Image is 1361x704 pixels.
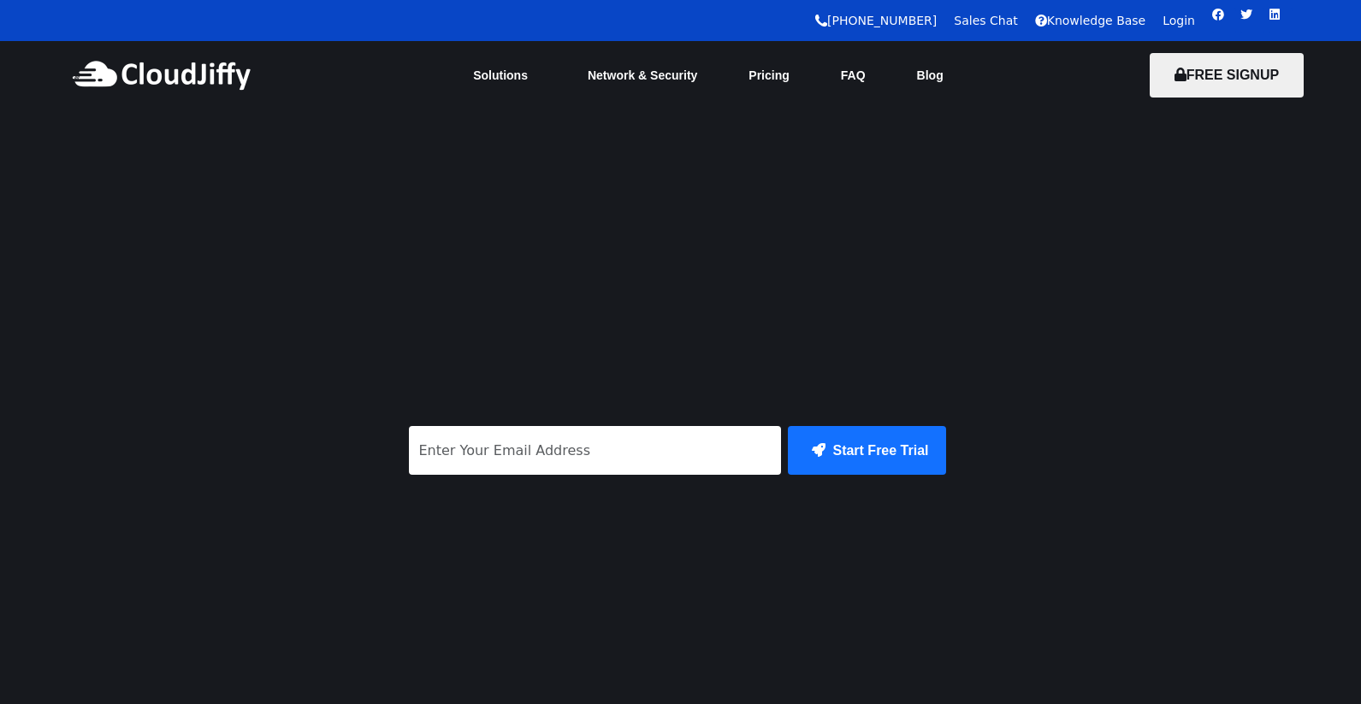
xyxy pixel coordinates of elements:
[447,56,562,94] a: Solutions
[1035,14,1146,27] a: Knowledge Base
[788,426,945,475] button: Start Free Trial
[723,56,814,94] a: Pricing
[562,56,723,94] a: Network & Security
[1163,14,1195,27] a: Login
[954,14,1017,27] a: Sales Chat
[1150,68,1304,82] a: FREE SIGNUP
[815,56,891,94] a: FAQ
[1150,53,1304,98] button: FREE SIGNUP
[891,56,969,94] a: Blog
[815,14,937,27] a: [PHONE_NUMBER]
[409,426,782,475] input: Enter Your Email Address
